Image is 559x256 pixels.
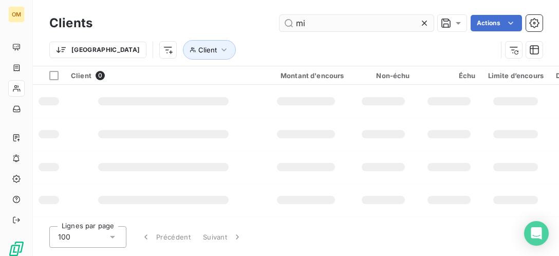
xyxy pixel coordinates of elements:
[488,71,544,80] div: Limite d’encours
[279,15,434,31] input: Rechercher
[183,40,236,60] button: Client
[357,71,410,80] div: Non-échu
[96,71,105,80] span: 0
[471,15,522,31] button: Actions
[71,71,91,80] span: Client
[49,42,146,58] button: [GEOGRAPHIC_DATA]
[49,14,92,32] h3: Clients
[135,226,197,248] button: Précédent
[422,71,476,80] div: Échu
[268,71,344,80] div: Montant d'encours
[8,6,25,23] div: OM
[198,46,217,54] span: Client
[524,221,549,246] div: Open Intercom Messenger
[197,226,249,248] button: Suivant
[58,232,70,242] span: 100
